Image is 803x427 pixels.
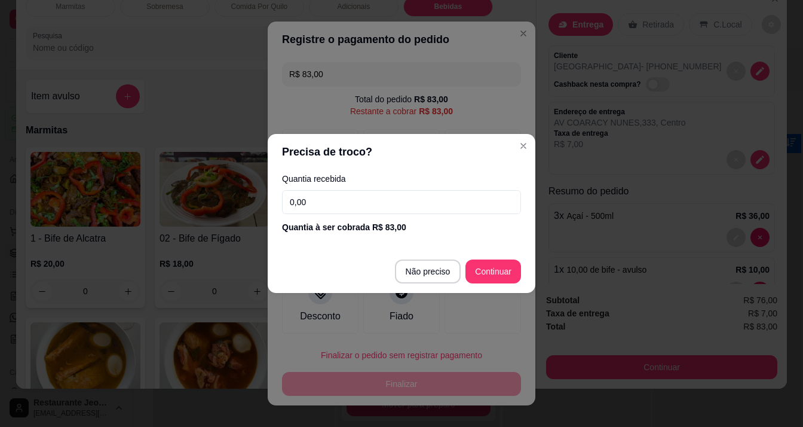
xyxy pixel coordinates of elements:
button: Close [514,136,533,155]
label: Quantia recebida [282,175,521,183]
button: Não preciso [395,260,461,283]
div: Quantia à ser cobrada R$ 83,00 [282,221,521,233]
button: Continuar [465,260,521,283]
header: Precisa de troco? [268,134,535,170]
